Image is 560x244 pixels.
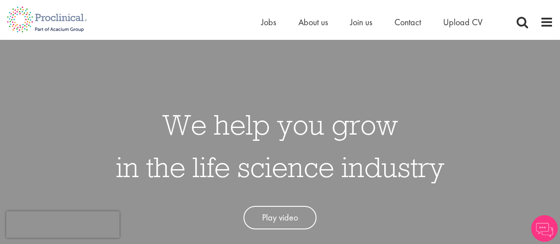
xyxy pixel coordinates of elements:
[394,16,421,28] a: Contact
[116,103,444,188] h1: We help you grow in the life science industry
[531,215,558,242] img: Chatbot
[350,16,372,28] a: Join us
[443,16,483,28] a: Upload CV
[243,206,317,229] a: Play video
[261,16,276,28] a: Jobs
[298,16,328,28] a: About us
